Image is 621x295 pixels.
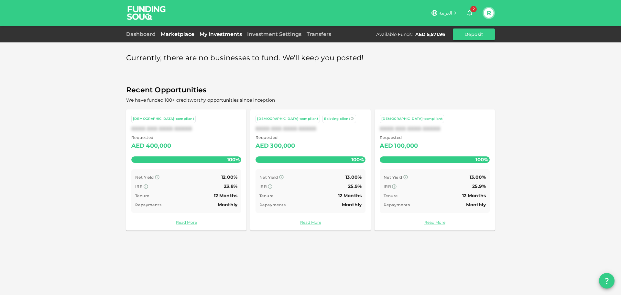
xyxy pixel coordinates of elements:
[439,10,452,16] span: العربية
[146,141,171,151] div: 400,000
[158,31,197,37] a: Marketplace
[376,31,413,38] div: Available Funds :
[256,219,365,225] a: Read More
[214,193,237,199] span: 12 Months
[380,219,490,225] a: Read More
[384,202,410,207] span: Repayments
[218,202,237,208] span: Monthly
[259,202,286,207] span: Repayments
[350,155,365,164] span: 100%
[135,184,143,189] span: IRR
[470,174,486,180] span: 13.00%
[384,193,398,198] span: Tenure
[599,273,615,289] button: question
[453,28,495,40] button: Deposit
[415,31,445,38] div: AED 5,571.96
[131,126,241,132] div: XXXX XXX XXXX XXXXX
[135,175,154,180] span: Net Yield
[256,141,269,151] div: AED
[338,193,362,199] span: 12 Months
[256,126,365,132] div: XXXX XXX XXXX XXXXX
[342,202,362,208] span: Monthly
[324,117,350,121] span: Existing client
[474,155,490,164] span: 100%
[380,134,418,141] span: Requested
[384,184,391,189] span: IRR
[259,175,278,180] span: Net Yield
[380,126,490,132] div: XXXX XXX XXXX XXXXX
[257,116,318,122] div: [DEMOGRAPHIC_DATA]-compliant
[384,175,402,180] span: Net Yield
[470,6,477,12] span: 2
[270,141,295,151] div: 300,000
[259,193,273,198] span: Tenure
[133,116,194,122] div: [DEMOGRAPHIC_DATA]-compliant
[380,141,393,151] div: AED
[126,97,275,103] span: We have funded 100+ creditworthy opportunities since inception
[225,155,241,164] span: 100%
[463,6,476,19] button: 2
[245,31,304,37] a: Investment Settings
[394,141,418,151] div: 100,000
[224,183,237,189] span: 23.8%
[131,134,171,141] span: Requested
[345,174,362,180] span: 13.00%
[462,193,486,199] span: 12 Months
[135,202,161,207] span: Repayments
[131,219,241,225] a: Read More
[484,8,494,18] button: R
[250,109,371,231] a: [DEMOGRAPHIC_DATA]-compliant Existing clientXXXX XXX XXXX XXXXX Requested AED300,000100% Net Yiel...
[375,109,495,231] a: [DEMOGRAPHIC_DATA]-compliantXXXX XXX XXXX XXXXX Requested AED100,000100% Net Yield 13.00% IRR 25....
[126,52,364,64] span: Currently, there are no businesses to fund. We'll keep you posted!
[131,141,145,151] div: AED
[472,183,486,189] span: 25.9%
[135,193,149,198] span: Tenure
[259,184,267,189] span: IRR
[304,31,334,37] a: Transfers
[197,31,245,37] a: My Investments
[348,183,362,189] span: 25.9%
[126,31,158,37] a: Dashboard
[256,134,295,141] span: Requested
[221,174,237,180] span: 12.00%
[126,109,246,231] a: [DEMOGRAPHIC_DATA]-compliantXXXX XXX XXXX XXXXX Requested AED400,000100% Net Yield 12.00% IRR 23....
[381,116,442,122] div: [DEMOGRAPHIC_DATA]-compliant
[126,84,495,96] span: Recent Opportunities
[466,202,486,208] span: Monthly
